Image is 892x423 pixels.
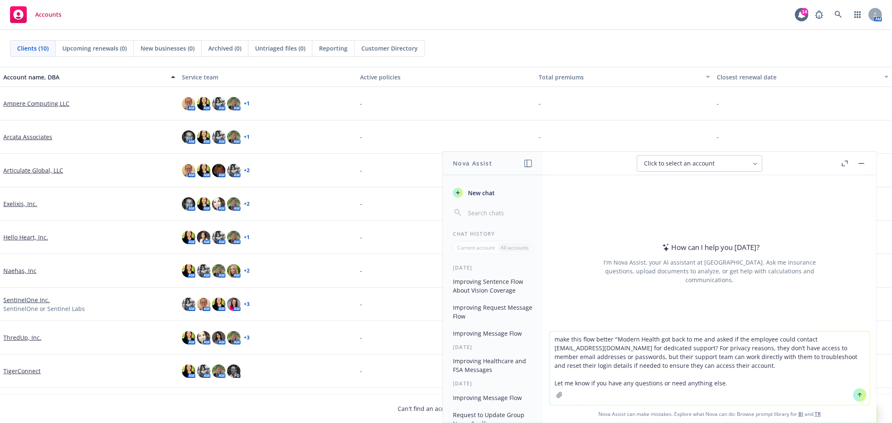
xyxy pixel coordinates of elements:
[644,159,715,168] span: Click to select an account
[443,230,543,237] div: Chat History
[182,331,195,344] img: photo
[443,380,543,387] div: [DATE]
[3,73,166,82] div: Account name, DBA
[62,44,127,53] span: Upcoming renewals (0)
[360,233,362,242] span: -
[450,275,536,297] button: Improving Sentence Flow About Vision Coverage
[450,301,536,323] button: Improving Request Message Flow
[815,410,821,418] a: TR
[360,99,362,108] span: -
[197,264,210,278] img: photo
[360,333,362,342] span: -
[535,67,714,87] button: Total premiums
[443,344,543,351] div: [DATE]
[227,298,240,311] img: photo
[3,304,85,313] span: SentinelOne or Sentinel Labs
[801,8,808,15] div: 14
[227,231,240,244] img: photo
[197,97,210,110] img: photo
[550,331,870,405] textarea: make this flow better "Modern Health got back to me and asked if the employee could contact [EMAI...
[17,44,49,53] span: Clients (10)
[3,333,41,342] a: ThredUp, Inc.
[227,97,240,110] img: photo
[244,302,250,307] a: + 3
[182,197,195,211] img: photo
[244,201,250,206] a: + 2
[227,130,240,144] img: photo
[539,99,541,108] span: -
[717,133,719,141] span: -
[466,189,495,197] span: New chat
[360,300,362,308] span: -
[227,197,240,211] img: photo
[244,268,250,273] a: + 2
[212,97,225,110] img: photo
[501,244,529,251] p: All accounts
[539,133,541,141] span: -
[244,168,250,173] a: + 2
[212,331,225,344] img: photo
[227,331,240,344] img: photo
[319,44,348,53] span: Reporting
[450,326,536,340] button: Improving Message Flow
[35,11,61,18] span: Accounts
[182,130,195,144] img: photo
[244,135,250,140] a: + 1
[637,155,762,172] button: Click to select an account
[182,73,354,82] div: Service team
[798,410,803,418] a: BI
[212,364,225,378] img: photo
[546,405,873,423] span: Nova Assist can make mistakes. Explore what Nova can do: Browse prompt library for and
[212,130,225,144] img: photo
[3,133,52,141] a: Arcata Associates
[849,6,866,23] a: Switch app
[197,197,210,211] img: photo
[7,3,65,26] a: Accounts
[208,44,241,53] span: Archived (0)
[717,99,719,108] span: -
[182,364,195,378] img: photo
[212,197,225,211] img: photo
[457,244,495,251] p: Current account
[3,233,48,242] a: Hello Heart, Inc.
[212,231,225,244] img: photo
[3,266,36,275] a: Naehas, Inc
[244,101,250,106] a: + 1
[717,73,879,82] div: Closest renewal date
[227,164,240,177] img: photo
[182,298,195,311] img: photo
[361,44,418,53] span: Customer Directory
[450,354,536,377] button: Improving Healthcare and FSA Messages
[466,207,533,219] input: Search chats
[811,6,828,23] a: Report a Bug
[197,231,210,244] img: photo
[713,67,892,87] button: Closest renewal date
[660,242,760,253] div: How can I help you [DATE]?
[197,164,210,177] img: photo
[360,199,362,208] span: -
[182,164,195,177] img: photo
[3,99,69,108] a: Ampere Computing LLC
[197,298,210,311] img: photo
[450,391,536,405] button: Improving Message Flow
[244,335,250,340] a: + 3
[182,97,195,110] img: photo
[182,231,195,244] img: photo
[830,6,847,23] a: Search
[197,364,210,378] img: photo
[592,258,827,284] div: I'm Nova Assist, your AI assistant at [GEOGRAPHIC_DATA]. Ask me insurance questions, upload docum...
[3,166,63,175] a: Articulate Global, LLC
[443,264,543,271] div: [DATE]
[197,331,210,344] img: photo
[141,44,194,53] span: New businesses (0)
[227,364,240,378] img: photo
[3,296,50,304] a: SentinelOne Inc.
[398,404,494,413] span: Can't find an account?
[3,367,41,375] a: TigerConnect
[360,266,362,275] span: -
[360,73,532,82] div: Active policies
[360,166,362,175] span: -
[357,67,535,87] button: Active policies
[360,367,362,375] span: -
[179,67,357,87] button: Service team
